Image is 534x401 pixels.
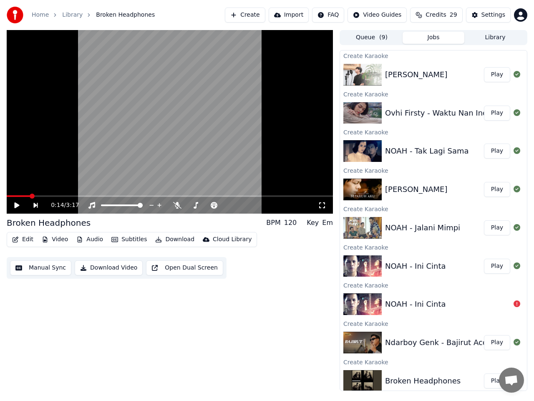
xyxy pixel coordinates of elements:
[340,242,527,252] div: Create Karaoke
[499,368,524,393] div: Open chat
[307,218,319,228] div: Key
[38,234,71,245] button: Video
[284,218,297,228] div: 120
[340,89,527,99] div: Create Karaoke
[73,234,106,245] button: Audio
[322,218,333,228] div: Em
[7,7,23,23] img: youka
[484,67,510,82] button: Play
[340,204,527,214] div: Create Karaoke
[108,234,150,245] button: Subtitles
[484,144,510,159] button: Play
[403,32,464,44] button: Jobs
[340,280,527,290] div: Create Karaoke
[484,182,510,197] button: Play
[466,8,511,23] button: Settings
[385,69,448,81] div: [PERSON_NAME]
[484,259,510,274] button: Play
[340,127,527,137] div: Create Karaoke
[340,357,527,367] div: Create Karaoke
[213,235,252,244] div: Cloud Library
[484,335,510,350] button: Play
[385,107,521,119] div: Ovhi Firsty - Waktu Nan Indak Tapek
[312,8,344,23] button: FAQ
[146,260,223,275] button: Open Dual Screen
[481,11,505,19] div: Settings
[7,217,91,229] div: Broken Headphones
[484,106,510,121] button: Play
[152,234,198,245] button: Download
[385,375,461,387] div: Broken Headphones
[266,218,280,228] div: BPM
[484,220,510,235] button: Play
[385,260,446,272] div: NOAH - Ini Cinta
[464,32,526,44] button: Library
[66,201,79,209] span: 3:17
[32,11,155,19] nav: breadcrumb
[75,260,143,275] button: Download Video
[426,11,446,19] span: Credits
[385,145,469,157] div: NOAH - Tak Lagi Sama
[379,33,388,42] span: ( 9 )
[410,8,462,23] button: Credits29
[51,201,64,209] span: 0:14
[341,32,403,44] button: Queue
[269,8,309,23] button: Import
[340,50,527,61] div: Create Karaoke
[32,11,49,19] a: Home
[225,8,265,23] button: Create
[450,11,457,19] span: 29
[9,234,37,245] button: Edit
[62,11,83,19] a: Library
[340,165,527,175] div: Create Karaoke
[96,11,155,19] span: Broken Headphones
[10,260,71,275] button: Manual Sync
[340,318,527,328] div: Create Karaoke
[484,373,510,388] button: Play
[385,184,448,195] div: [PERSON_NAME]
[348,8,407,23] button: Video Guides
[385,298,446,310] div: NOAH - Ini Cinta
[51,201,71,209] div: /
[385,222,460,234] div: NOAH - Jalani Mimpi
